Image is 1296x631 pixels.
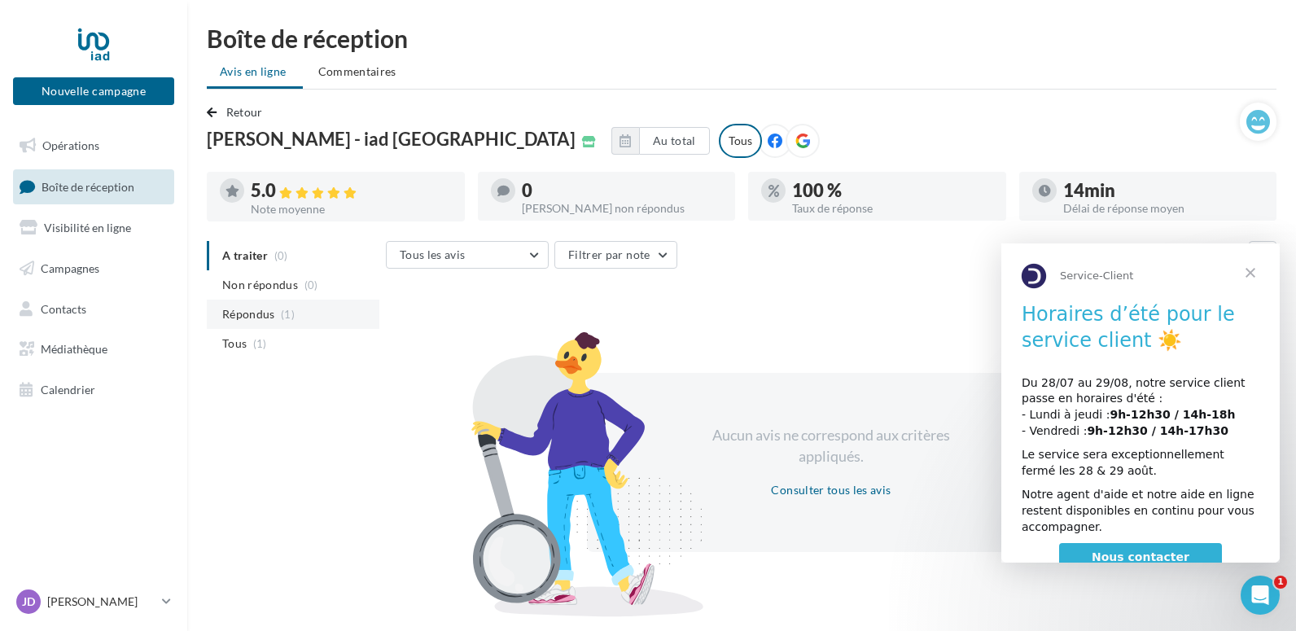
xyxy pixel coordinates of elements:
[41,261,99,275] span: Campagnes
[792,203,993,214] div: Taux de réponse
[58,300,221,329] a: Nous contacter
[1001,243,1280,563] iframe: Intercom live chat message
[251,182,452,200] div: 5.0
[222,277,298,293] span: Non répondus
[222,306,275,322] span: Répondus
[253,337,267,350] span: (1)
[304,278,318,291] span: (0)
[222,335,247,352] span: Tous
[400,248,466,261] span: Tous les avis
[10,211,177,245] a: Visibilité en ligne
[10,252,177,286] a: Campagnes
[207,103,269,122] button: Retour
[42,138,99,152] span: Opérations
[41,301,86,315] span: Contacts
[10,292,177,326] a: Contacts
[22,594,35,610] span: JD
[90,307,188,320] span: Nous contacter
[13,586,174,617] a: JD [PERSON_NAME]
[41,383,95,397] span: Calendrier
[41,342,107,356] span: Médiathèque
[10,332,177,366] a: Médiathèque
[13,77,174,105] button: Nouvelle campagne
[318,64,396,80] span: Commentaires
[10,169,177,204] a: Boîte de réception
[1274,576,1287,589] span: 1
[207,26,1276,50] div: Boîte de réception
[611,127,710,155] button: Au total
[386,241,549,269] button: Tous les avis
[719,124,762,158] div: Tous
[554,241,677,269] button: Filtrer par note
[522,182,723,199] div: 0
[1063,203,1264,214] div: Délai de réponse moyen
[792,182,993,199] div: 100 %
[691,425,971,467] div: Aucun avis ne correspond aux critères appliqués.
[10,129,177,163] a: Opérations
[207,130,576,148] span: [PERSON_NAME] - iad [GEOGRAPHIC_DATA]
[1241,576,1280,615] iframe: Intercom live chat
[42,179,134,193] span: Boîte de réception
[44,221,131,234] span: Visibilité en ligne
[281,308,295,321] span: (1)
[522,203,723,214] div: [PERSON_NAME] non répondus
[226,105,263,119] span: Retour
[47,594,155,610] p: [PERSON_NAME]
[639,127,710,155] button: Au total
[1063,182,1264,199] div: 14min
[764,480,897,500] button: Consulter tous les avis
[10,373,177,407] a: Calendrier
[251,204,452,215] div: Note moyenne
